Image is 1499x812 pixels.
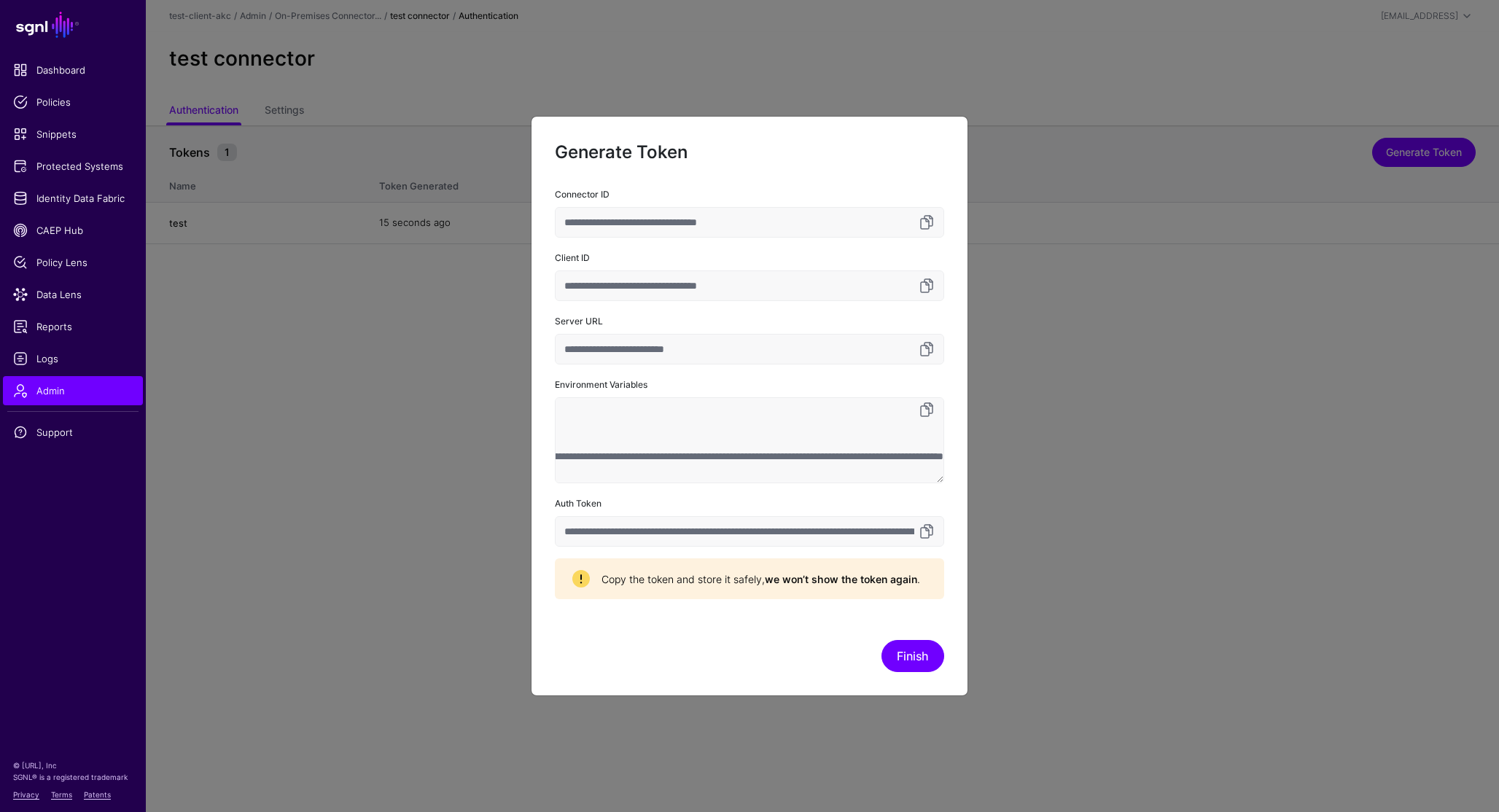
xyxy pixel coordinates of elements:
h2: Generate Token [555,140,944,165]
label: Auth Token [555,497,601,510]
label: Server URL [555,315,603,328]
span: Copy the token and store it safely, . [601,571,927,587]
label: Connector ID [555,188,610,201]
label: Environment Variables [555,378,647,391]
button: Finish [881,640,944,672]
strong: we won’t show the token again [765,573,917,585]
label: Client ID [555,251,590,265]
